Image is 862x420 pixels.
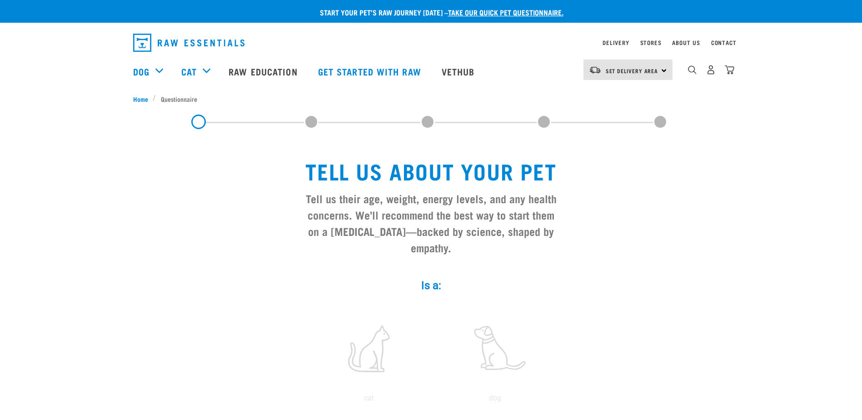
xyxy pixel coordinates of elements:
[302,158,560,183] h1: Tell us about your pet
[133,94,729,104] nav: breadcrumbs
[308,393,430,404] p: cat
[133,94,148,104] span: Home
[706,65,716,75] img: user.png
[606,69,658,72] span: Set Delivery Area
[448,10,563,14] a: take our quick pet questionnaire.
[688,65,697,74] img: home-icon-1@2x.png
[133,94,153,104] a: Home
[219,53,309,90] a: Raw Education
[672,41,700,44] a: About Us
[295,277,568,294] label: Is a:
[589,66,601,74] img: van-moving.png
[434,393,557,404] p: dog
[640,41,662,44] a: Stores
[133,34,244,52] img: Raw Essentials Logo
[309,53,433,90] a: Get started with Raw
[302,190,560,255] h3: Tell us their age, weight, energy levels, and any health concerns. We’ll recommend the best way t...
[181,65,197,78] a: Cat
[603,41,629,44] a: Delivery
[126,30,737,55] nav: dropdown navigation
[711,41,737,44] a: Contact
[433,53,486,90] a: Vethub
[725,65,734,75] img: home-icon@2x.png
[133,65,149,78] a: Dog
